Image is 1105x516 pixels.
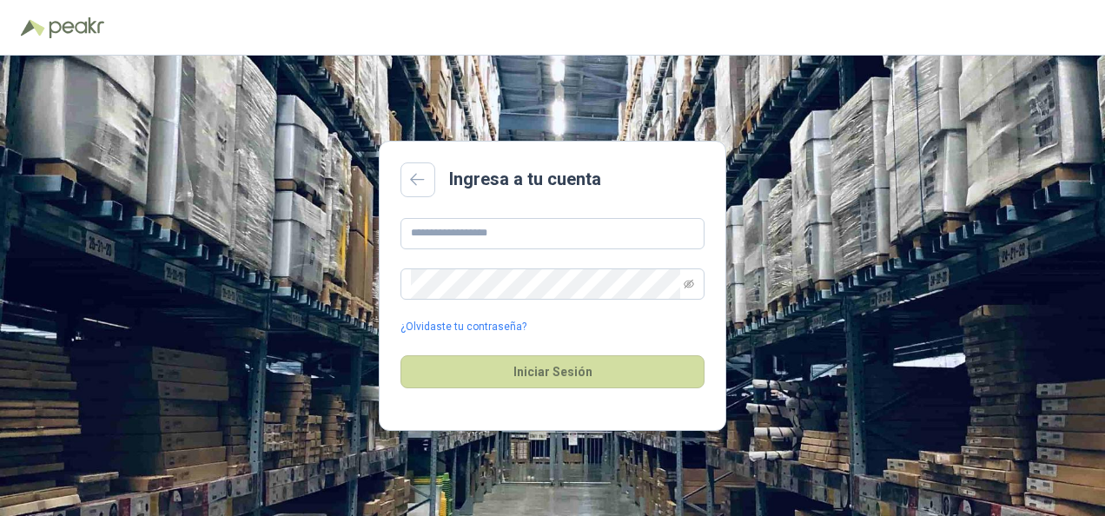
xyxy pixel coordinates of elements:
a: ¿Olvidaste tu contraseña? [400,319,526,335]
img: Logo [21,19,45,36]
span: eye-invisible [684,279,694,289]
img: Peakr [49,17,104,38]
h2: Ingresa a tu cuenta [449,166,601,193]
button: Iniciar Sesión [400,355,705,388]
